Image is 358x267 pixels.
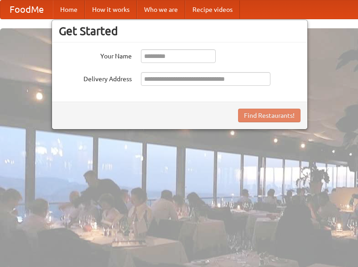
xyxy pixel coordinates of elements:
[185,0,240,19] a: Recipe videos
[137,0,185,19] a: Who we are
[238,109,301,122] button: Find Restaurants!
[85,0,137,19] a: How it works
[59,49,132,61] label: Your Name
[59,24,301,38] h3: Get Started
[59,72,132,84] label: Delivery Address
[53,0,85,19] a: Home
[0,0,53,19] a: FoodMe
